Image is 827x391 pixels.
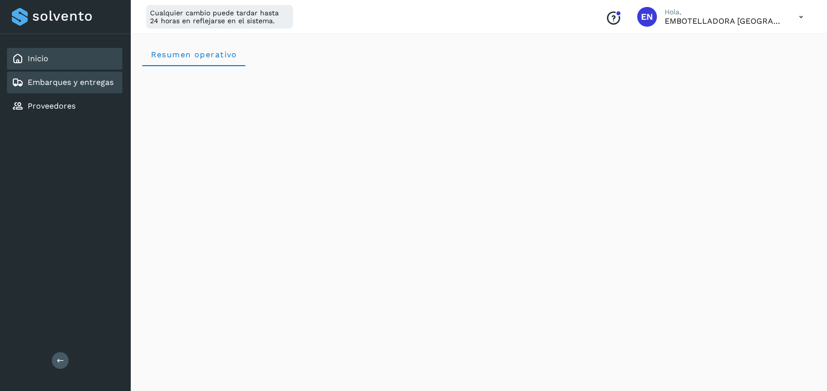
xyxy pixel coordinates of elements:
p: EMBOTELLADORA NIAGARA DE MEXICO [665,16,783,26]
a: Proveedores [28,101,75,111]
p: Hola, [665,8,783,16]
span: Resumen operativo [150,50,237,59]
div: Embarques y entregas [7,72,122,93]
div: Proveedores [7,95,122,117]
a: Embarques y entregas [28,78,113,87]
a: Inicio [28,54,48,63]
div: Cualquier cambio puede tardar hasta 24 horas en reflejarse en el sistema. [146,5,293,29]
div: Inicio [7,48,122,70]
